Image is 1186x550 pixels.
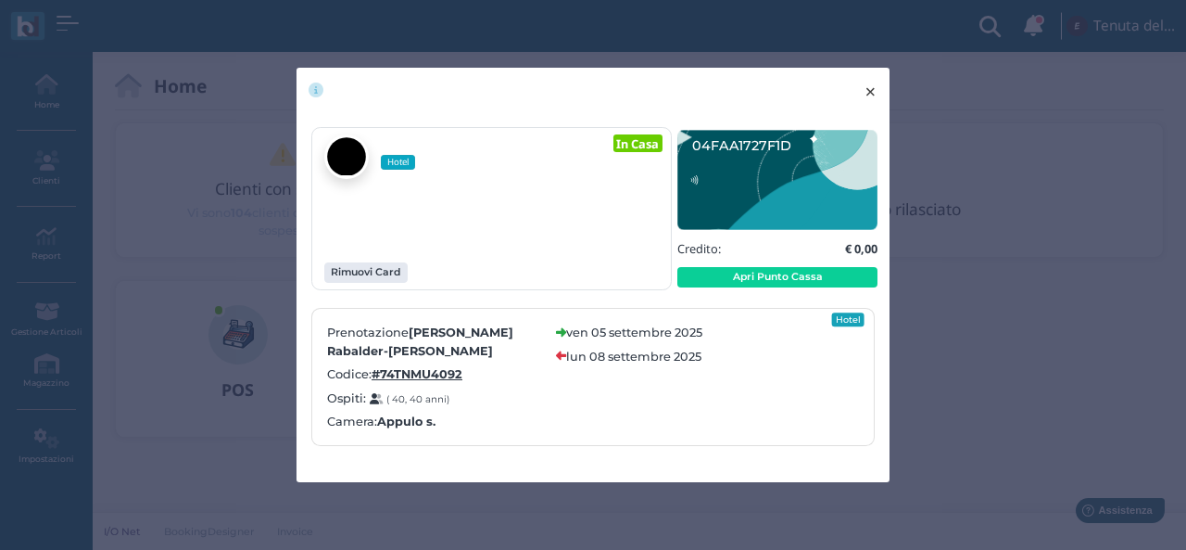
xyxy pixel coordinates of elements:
small: ( 40, 40 anni) [386,393,449,405]
label: Camera: [327,413,435,430]
label: Prenotazione [327,324,545,359]
span: Assistenza [55,15,122,29]
label: Codice: [327,365,545,383]
button: Apri Punto Cassa [677,267,877,288]
label: ven 05 settembre 2025 [566,324,702,341]
b: € 0,00 [845,240,877,257]
a: #74TNMU4092 [372,365,462,383]
text: 04FAA1727F1D90 [692,137,809,154]
label: Ospiti: [327,390,545,407]
label: lun 08 settembre 2025 [566,348,701,365]
b: #74TNMU4092 [372,367,462,381]
span: Hotel [381,155,416,170]
b: In Casa [616,135,659,152]
b: [PERSON_NAME] Rabalder-[PERSON_NAME] [327,326,513,357]
button: Rimuovi Card [324,262,408,283]
span: × [864,80,877,104]
b: Appulo s. [377,413,435,430]
h5: Credito: [677,242,721,255]
div: Hotel [832,313,864,326]
a: Hotel [324,134,427,179]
